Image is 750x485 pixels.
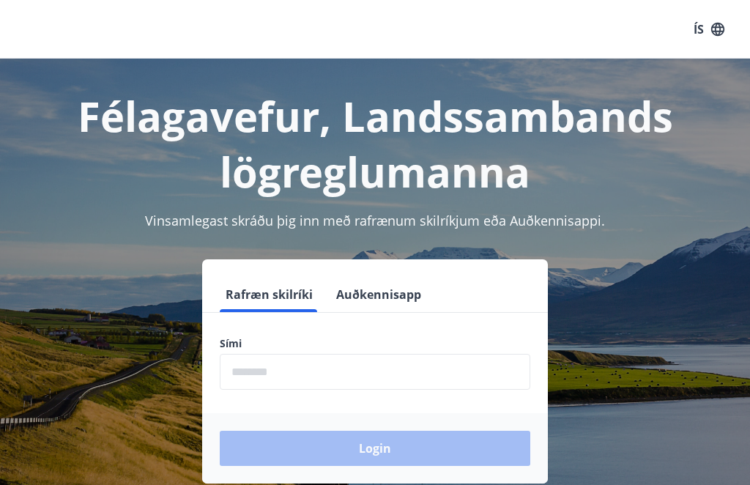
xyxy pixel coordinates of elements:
[220,336,530,351] label: Sími
[686,16,732,42] button: ÍS
[18,88,732,199] h1: Félagavefur, Landssambands lögreglumanna
[145,212,605,229] span: Vinsamlegast skráðu þig inn með rafrænum skilríkjum eða Auðkennisappi.
[220,277,319,312] button: Rafræn skilríki
[330,277,427,312] button: Auðkennisapp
